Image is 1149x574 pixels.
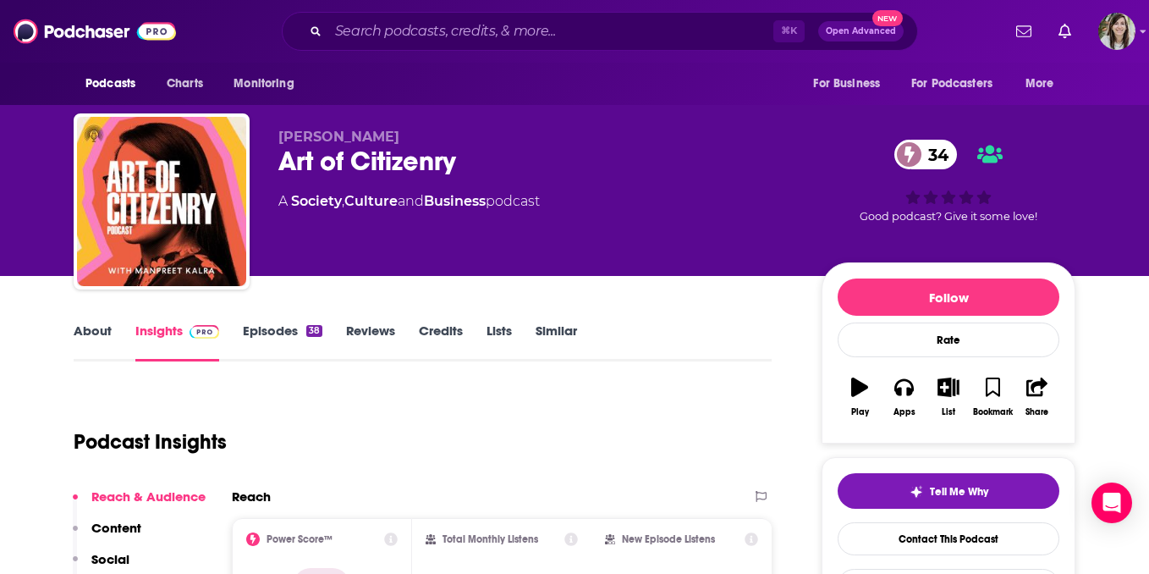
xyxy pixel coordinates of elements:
button: open menu [222,68,316,100]
div: Open Intercom Messenger [1091,483,1132,523]
span: For Business [813,72,880,96]
button: Content [73,520,141,551]
a: InsightsPodchaser Pro [135,323,219,362]
span: Charts [167,72,203,96]
div: Play [851,407,869,417]
div: Share [1025,407,1048,417]
a: Charts [156,68,213,100]
input: Search podcasts, credits, & more... [328,18,773,45]
a: Contact This Podcast [838,522,1059,555]
a: About [74,323,112,362]
p: Reach & Audience [91,488,206,505]
a: Business [424,193,486,209]
img: Podchaser Pro [190,325,219,339]
button: Bookmark [970,367,1014,428]
span: Good podcast? Give it some love! [860,210,1037,223]
div: 38 [306,325,322,337]
button: Apps [882,367,926,428]
button: Follow [838,279,1059,316]
button: open menu [1014,68,1075,100]
span: , [342,193,344,209]
img: tell me why sparkle [910,485,923,499]
span: More [1025,72,1054,96]
button: Play [838,367,882,428]
a: 34 [894,140,957,169]
h2: Power Score™ [267,533,333,545]
a: Reviews [346,323,395,362]
h2: Total Monthly Listens [443,533,538,545]
a: Lists [487,323,512,362]
h2: Reach [232,488,271,505]
a: Society [291,193,342,209]
span: [PERSON_NAME] [278,129,399,145]
a: Credits [419,323,463,362]
button: Show profile menu [1098,13,1135,50]
a: Show notifications dropdown [1052,17,1078,46]
button: Open AdvancedNew [818,21,904,41]
button: open menu [74,68,157,100]
a: Show notifications dropdown [1009,17,1038,46]
p: Content [91,520,141,536]
button: Share [1015,367,1059,428]
div: Rate [838,323,1059,357]
div: Apps [893,407,915,417]
a: Similar [536,323,577,362]
span: New [872,10,903,26]
span: 34 [911,140,957,169]
span: and [398,193,424,209]
img: Podchaser - Follow, Share and Rate Podcasts [14,15,176,47]
span: Logged in as devinandrade [1098,13,1135,50]
div: A podcast [278,191,540,212]
div: List [942,407,955,417]
h1: Podcast Insights [74,429,227,455]
button: open menu [900,68,1017,100]
img: Art of Citizenry [77,117,246,286]
div: Search podcasts, credits, & more... [282,12,918,51]
a: Episodes38 [243,323,322,362]
span: ⌘ K [773,20,805,42]
div: 34Good podcast? Give it some love! [822,129,1075,234]
span: Podcasts [85,72,135,96]
span: For Podcasters [911,72,992,96]
button: Reach & Audience [73,488,206,520]
span: Tell Me Why [930,485,988,499]
p: Social [91,551,129,567]
button: open menu [801,68,901,100]
img: User Profile [1098,13,1135,50]
a: Culture [344,193,398,209]
h2: New Episode Listens [622,533,715,545]
div: Bookmark [973,407,1013,417]
span: Open Advanced [826,27,896,36]
button: List [926,367,970,428]
button: tell me why sparkleTell Me Why [838,473,1059,509]
span: Monitoring [234,72,294,96]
